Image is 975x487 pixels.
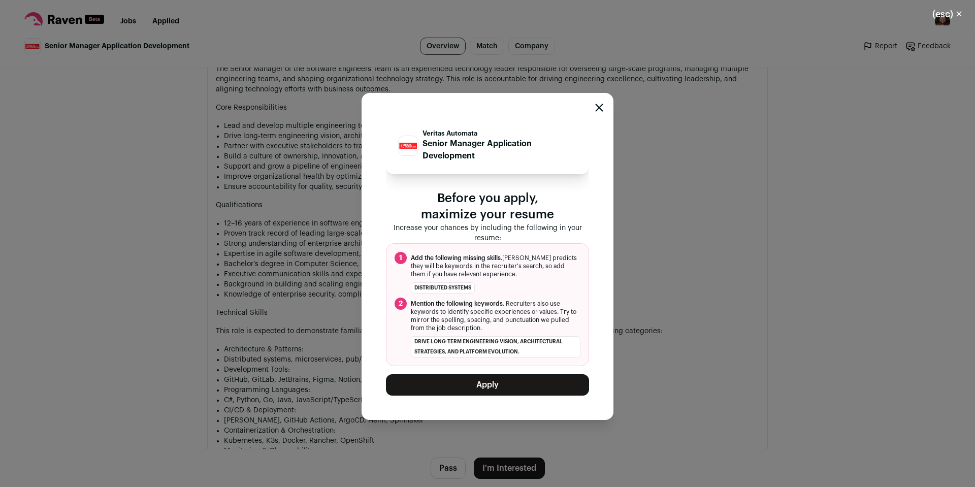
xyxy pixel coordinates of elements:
[411,255,502,261] span: Add the following missing skills.
[422,129,577,138] p: Veritas Automata
[411,282,475,294] li: Distributed systems
[395,252,407,264] span: 1
[422,138,577,162] p: Senior Manager Application Development
[386,190,589,223] p: Before you apply, maximize your resume
[411,300,580,332] span: . Recruiters also use keywords to identify specific experiences or values. Try to mirror the spel...
[386,374,589,396] button: Apply
[386,223,589,243] p: Increase your chances by including the following in your resume:
[395,298,407,310] span: 2
[411,254,580,278] span: [PERSON_NAME] predicts they will be keywords in the recruiter's search, so add them if you have r...
[920,3,975,25] button: Close modal
[411,301,503,307] span: Mention the following keywords
[399,142,418,150] img: 59d0be1fd1009ced93fe89f26f86913c3c65f88723b65e3f39c36ee3e9a3ac1f.jpg
[411,336,580,358] li: Drive long-term engineering vision, architectural strategies, and platform evolution.
[595,104,603,112] button: Close modal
